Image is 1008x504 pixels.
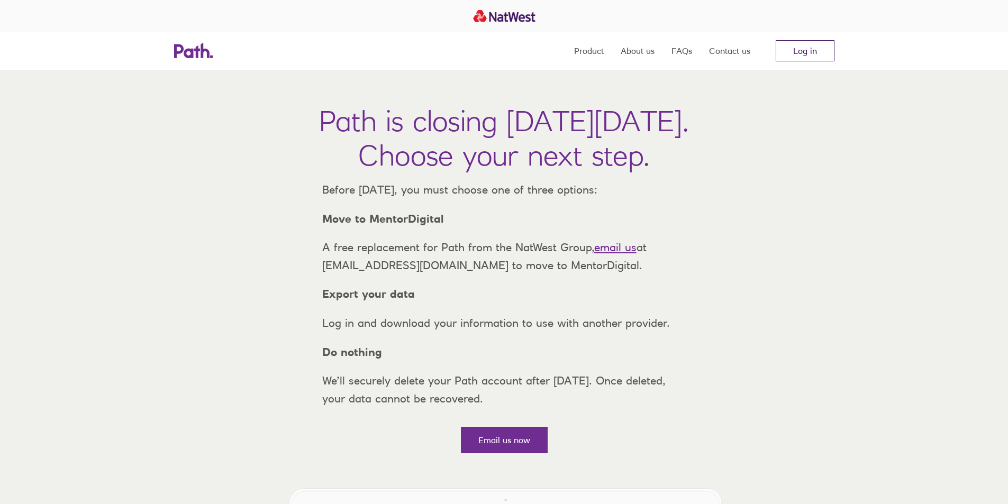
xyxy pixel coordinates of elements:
[322,345,382,359] strong: Do nothing
[319,104,689,172] h1: Path is closing [DATE][DATE]. Choose your next step.
[314,239,695,274] p: A free replacement for Path from the NatWest Group, at [EMAIL_ADDRESS][DOMAIN_NAME] to move to Me...
[594,241,637,254] a: email us
[574,32,604,70] a: Product
[314,181,695,199] p: Before [DATE], you must choose one of three options:
[461,427,548,453] a: Email us now
[322,287,415,300] strong: Export your data
[322,212,444,225] strong: Move to MentorDigital
[709,32,750,70] a: Contact us
[776,40,834,61] a: Log in
[314,314,695,332] p: Log in and download your information to use with another provider.
[621,32,655,70] a: About us
[314,372,695,407] p: We’ll securely delete your Path account after [DATE]. Once deleted, your data cannot be recovered.
[671,32,692,70] a: FAQs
